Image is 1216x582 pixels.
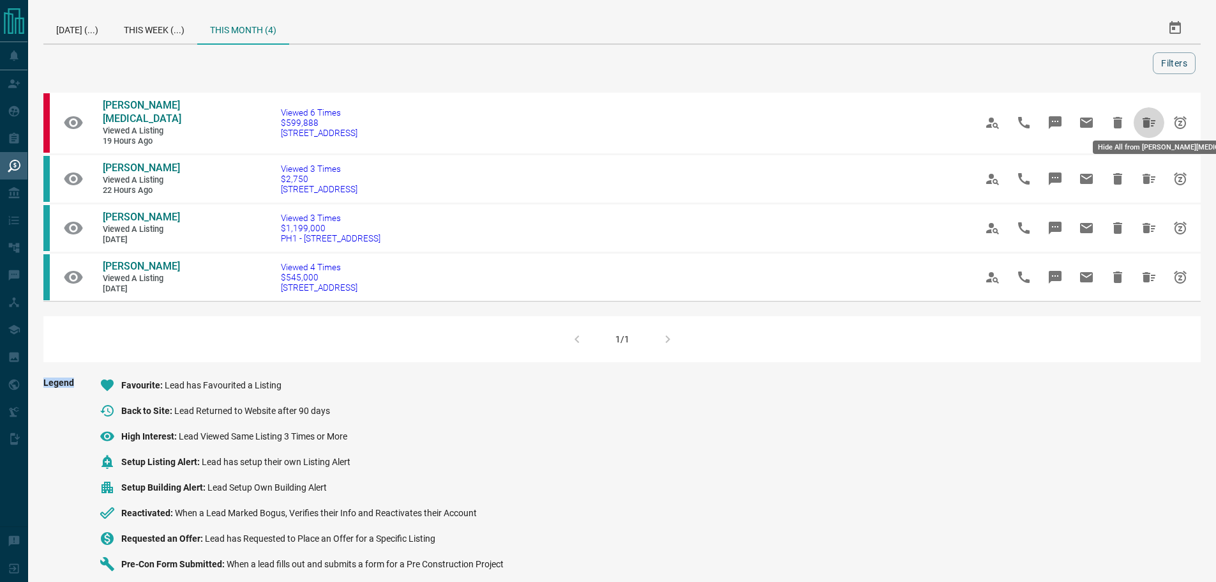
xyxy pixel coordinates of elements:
span: Call [1009,213,1039,243]
span: Hide All from Marnie Wortzman [1134,213,1164,243]
div: [DATE] (...) [43,13,111,43]
span: [PERSON_NAME][MEDICAL_DATA] [103,99,181,125]
span: Hide All from Robin Moxam [1134,107,1164,138]
span: Setup Building Alert [121,482,207,493]
span: Viewed 3 Times [281,164,357,174]
div: This Week (...) [111,13,197,43]
span: Pre-Con Form Submitted [121,559,227,569]
span: View Profile [977,213,1008,243]
span: Hide [1102,262,1133,293]
a: [PERSON_NAME][MEDICAL_DATA] [103,99,179,126]
span: Email [1071,107,1102,138]
div: This Month (4) [197,13,289,45]
button: Select Date Range [1160,13,1190,43]
button: Filters [1153,52,1196,74]
span: Message [1040,262,1070,293]
span: Viewed a Listing [103,175,179,186]
a: Viewed 4 Times$545,000[STREET_ADDRESS] [281,262,357,293]
span: [DATE] [103,284,179,295]
span: [PERSON_NAME] [103,211,180,223]
span: 19 hours ago [103,136,179,147]
a: Viewed 3 Times$2,750[STREET_ADDRESS] [281,164,357,194]
div: condos.ca [43,205,50,251]
span: Snooze [1165,164,1196,194]
span: Requested an Offer [121,533,205,544]
span: High Interest [121,431,179,441]
span: Call [1009,262,1039,293]
span: [PERSON_NAME] [103,162,180,174]
span: $2,750 [281,174,357,184]
a: Viewed 6 Times$599,888[STREET_ADDRESS] [281,107,357,138]
div: property.ca [43,93,50,153]
span: Message [1040,107,1070,138]
span: Message [1040,164,1070,194]
span: Message [1040,213,1070,243]
span: [DATE] [103,234,179,245]
span: Email [1071,164,1102,194]
span: Back to Site [121,406,174,416]
a: [PERSON_NAME] [103,162,179,175]
span: $1,199,000 [281,223,380,233]
span: Email [1071,262,1102,293]
span: Hide [1102,164,1133,194]
span: Lead Setup Own Building Alert [207,482,327,493]
span: Email [1071,213,1102,243]
a: [PERSON_NAME] [103,260,179,273]
span: View Profile [977,262,1008,293]
span: Call [1009,107,1039,138]
a: [PERSON_NAME] [103,211,179,224]
span: View Profile [977,164,1008,194]
span: Lead Viewed Same Listing 3 Times or More [179,431,347,441]
div: condos.ca [43,156,50,202]
span: Call [1009,164,1039,194]
span: Snooze [1165,213,1196,243]
span: Viewed 3 Times [281,213,380,223]
div: condos.ca [43,254,50,300]
span: Snooze [1165,262,1196,293]
span: [STREET_ADDRESS] [281,282,357,293]
span: Hide All from Al Francis [1134,262,1164,293]
span: Hide All from Sam Galanis [1134,164,1164,194]
span: [PERSON_NAME] [103,260,180,272]
span: Lead has Favourited a Listing [165,380,281,390]
span: Favourite [121,380,165,390]
a: Viewed 3 Times$1,199,000PH1 - [STREET_ADDRESS] [281,213,380,243]
span: $545,000 [281,272,357,282]
span: Hide [1102,213,1133,243]
span: Viewed 4 Times [281,262,357,272]
span: Lead Returned to Website after 90 days [174,406,330,416]
span: Setup Listing Alert [121,457,202,467]
span: Snooze [1165,107,1196,138]
span: Viewed a Listing [103,224,179,235]
span: Reactivated [121,508,175,518]
div: 1/1 [615,334,629,344]
span: Viewed 6 Times [281,107,357,118]
span: PH1 - [STREET_ADDRESS] [281,233,380,243]
span: Lead has Requested to Place an Offer for a Specific Listing [205,533,435,544]
span: [STREET_ADDRESS] [281,128,357,138]
span: When a lead fills out and submits a form for a Pre Construction Project [227,559,504,569]
span: $599,888 [281,118,357,128]
span: Lead has setup their own Listing Alert [202,457,350,467]
span: View Profile [977,107,1008,138]
span: 22 hours ago [103,185,179,196]
span: Viewed a Listing [103,126,179,137]
span: When a Lead Marked Bogus, Verifies their Info and Reactivates their Account [175,508,477,518]
span: Viewed a Listing [103,273,179,284]
span: Hide [1102,107,1133,138]
span: [STREET_ADDRESS] [281,184,357,194]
